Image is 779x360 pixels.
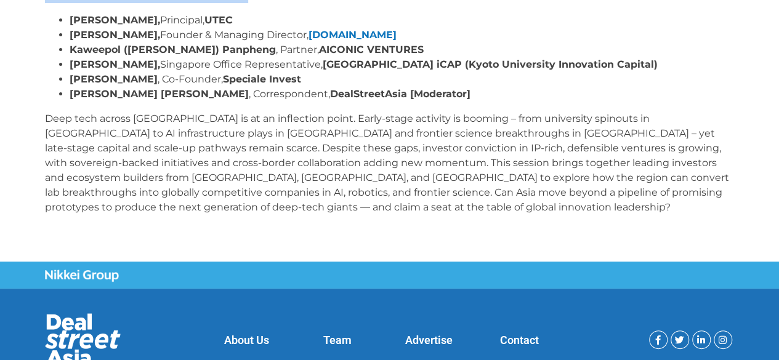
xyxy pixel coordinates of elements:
[323,334,352,346] a: Team
[223,73,301,85] strong: Speciale Invest
[405,334,452,346] a: Advertise
[45,111,735,215] p: Deep tech across [GEOGRAPHIC_DATA] is at an inflection point. Early-stage activity is booming – f...
[204,14,233,26] strong: UTEC
[70,73,158,85] strong: [PERSON_NAME]
[70,42,735,57] li: , Partner,
[500,334,539,346] a: Contact
[70,28,735,42] li: Founder & Managing Director,
[70,57,735,72] li: Singapore Office Representative,
[70,14,160,26] strong: [PERSON_NAME],
[330,88,470,100] strong: DealStreetAsia [Moderator]
[45,270,119,282] img: Nikkei Group
[70,88,249,100] strong: [PERSON_NAME] [PERSON_NAME]
[224,334,269,346] a: About Us
[70,29,160,41] strong: [PERSON_NAME],
[319,44,424,55] strong: AICONIC VENTURES
[70,87,735,102] li: , Correspondent,
[70,44,276,55] strong: Kaweepol ([PERSON_NAME]) Panpheng
[70,13,735,28] li: Principal,
[70,72,735,87] li: , Co-Founder,
[323,58,658,70] strong: [GEOGRAPHIC_DATA] iCAP (Kyoto University Innovation Capital)
[309,29,397,41] a: [DOMAIN_NAME]
[70,58,160,70] strong: [PERSON_NAME],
